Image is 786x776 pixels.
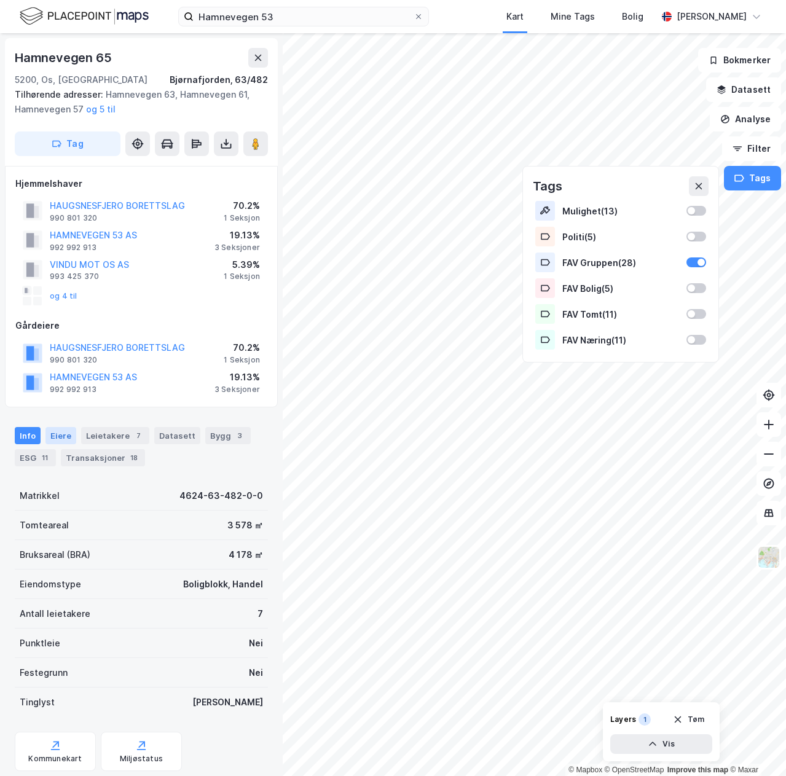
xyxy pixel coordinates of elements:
div: 19.13% [214,228,260,243]
div: 4624-63-482-0-0 [179,488,263,503]
div: FAV Gruppen ( 28 ) [562,257,679,268]
div: Gårdeiere [15,318,267,333]
div: 1 Seksjon [224,213,260,223]
div: Leietakere [81,427,149,444]
div: Miljøstatus [120,754,163,764]
a: Mapbox [568,766,602,774]
div: Antall leietakere [20,606,90,621]
div: Kart [506,9,524,24]
div: 4 178 ㎡ [229,547,263,562]
a: OpenStreetMap [605,766,664,774]
div: Hjemmelshaver [15,176,267,191]
div: Nei [249,636,263,651]
div: Datasett [154,427,200,444]
div: 7 [257,606,263,621]
div: Boligblokk, Handel [183,577,263,592]
div: 18 [128,452,140,464]
div: Kommunekart [28,754,82,764]
div: 992 992 913 [50,243,96,253]
div: Hamnevegen 63, Hamnevegen 61, Hamnevegen 57 [15,87,258,117]
div: Eiendomstype [20,577,81,592]
div: Eiere [45,427,76,444]
div: Bygg [205,427,251,444]
div: FAV Tomt ( 11 ) [562,309,679,319]
div: 3 Seksjoner [214,243,260,253]
div: FAV Bolig ( 5 ) [562,283,679,294]
iframe: Chat Widget [725,717,786,776]
div: Hamnevegen 65 [15,48,114,68]
div: Nei [249,665,263,680]
div: Kontrollprogram for chat [725,717,786,776]
div: 70.2% [224,198,260,213]
button: Bokmerker [698,48,781,73]
div: 19.13% [214,370,260,385]
div: Layers [610,715,636,724]
button: Vis [610,734,712,754]
div: Mulighet ( 13 ) [562,206,679,216]
div: Info [15,427,41,444]
div: 70.2% [224,340,260,355]
div: Tomteareal [20,518,69,533]
div: 3 578 ㎡ [227,518,263,533]
button: Filter [722,136,781,161]
img: logo.f888ab2527a4732fd821a326f86c7f29.svg [20,6,149,27]
div: Festegrunn [20,665,68,680]
div: 1 [639,713,651,726]
div: Tinglyst [20,695,55,710]
img: Z [757,546,780,569]
div: 990 801 320 [50,355,97,365]
div: 1 Seksjon [224,272,260,281]
div: [PERSON_NAME] [677,9,747,24]
div: 11 [39,452,51,464]
div: FAV Næring ( 11 ) [562,335,679,345]
a: Improve this map [667,766,728,774]
div: Bruksareal (BRA) [20,547,90,562]
div: Mine Tags [551,9,595,24]
div: ESG [15,449,56,466]
button: Datasett [706,77,781,102]
span: Tilhørende adresser: [15,89,106,100]
button: Tøm [665,710,712,729]
div: Transaksjoner [61,449,145,466]
button: Tag [15,131,120,156]
div: 990 801 320 [50,213,97,223]
button: Tags [724,166,781,190]
div: Tags [533,176,562,196]
div: 3 Seksjoner [214,385,260,394]
div: 993 425 370 [50,272,99,281]
div: Matrikkel [20,488,60,503]
div: 7 [132,429,144,442]
div: Bjørnafjorden, 63/482 [170,73,268,87]
div: Punktleie [20,636,60,651]
div: 3 [234,429,246,442]
div: 1 Seksjon [224,355,260,365]
button: Analyse [710,107,781,131]
input: Søk på adresse, matrikkel, gårdeiere, leietakere eller personer [194,7,414,26]
div: Bolig [622,9,643,24]
div: 5.39% [224,257,260,272]
div: 992 992 913 [50,385,96,394]
div: 5200, Os, [GEOGRAPHIC_DATA] [15,73,147,87]
div: Politi ( 5 ) [562,232,679,242]
div: [PERSON_NAME] [192,695,263,710]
